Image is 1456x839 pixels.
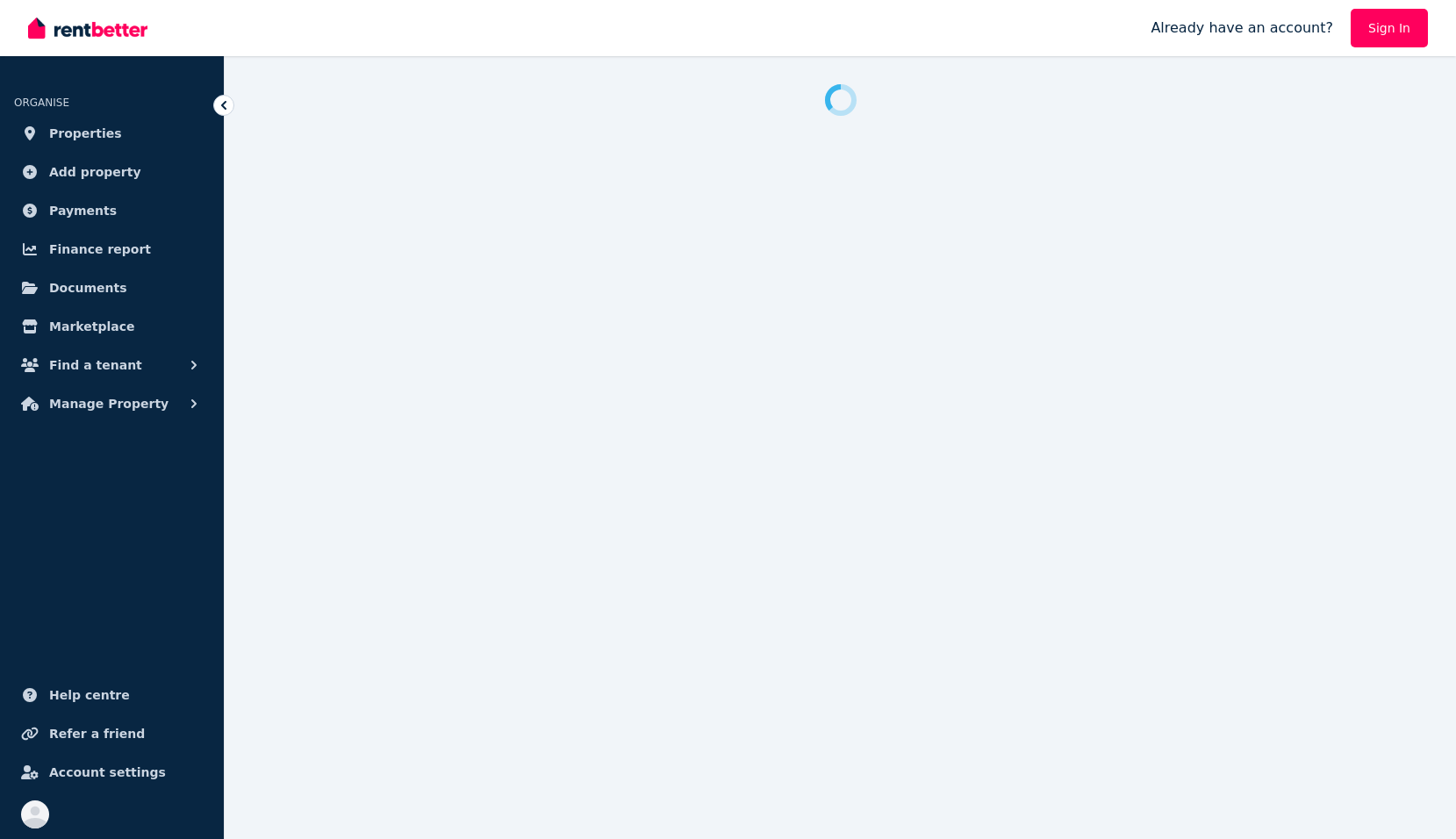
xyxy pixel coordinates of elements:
[49,685,130,706] span: Help centre
[49,200,117,221] span: Payments
[14,386,210,421] button: Manage Property
[28,15,147,41] img: RentBetter
[14,678,210,713] a: Help centre
[49,316,134,337] span: Marketplace
[49,277,127,298] span: Documents
[49,355,142,376] span: Find a tenant
[49,723,145,744] span: Refer a friend
[1351,9,1428,47] a: Sign In
[49,123,122,144] span: Properties
[14,232,210,267] a: Finance report
[14,755,210,790] a: Account settings
[14,270,210,305] a: Documents
[49,762,166,783] span: Account settings
[14,154,210,190] a: Add property
[49,393,169,414] span: Manage Property
[49,239,151,260] span: Finance report
[14,97,69,109] span: ORGANISE
[14,116,210,151] a: Properties
[14,193,210,228] a: Payments
[14,309,210,344] a: Marketplace
[49,161,141,183] span: Add property
[14,348,210,383] button: Find a tenant
[14,716,210,751] a: Refer a friend
[1151,18,1333,39] span: Already have an account?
